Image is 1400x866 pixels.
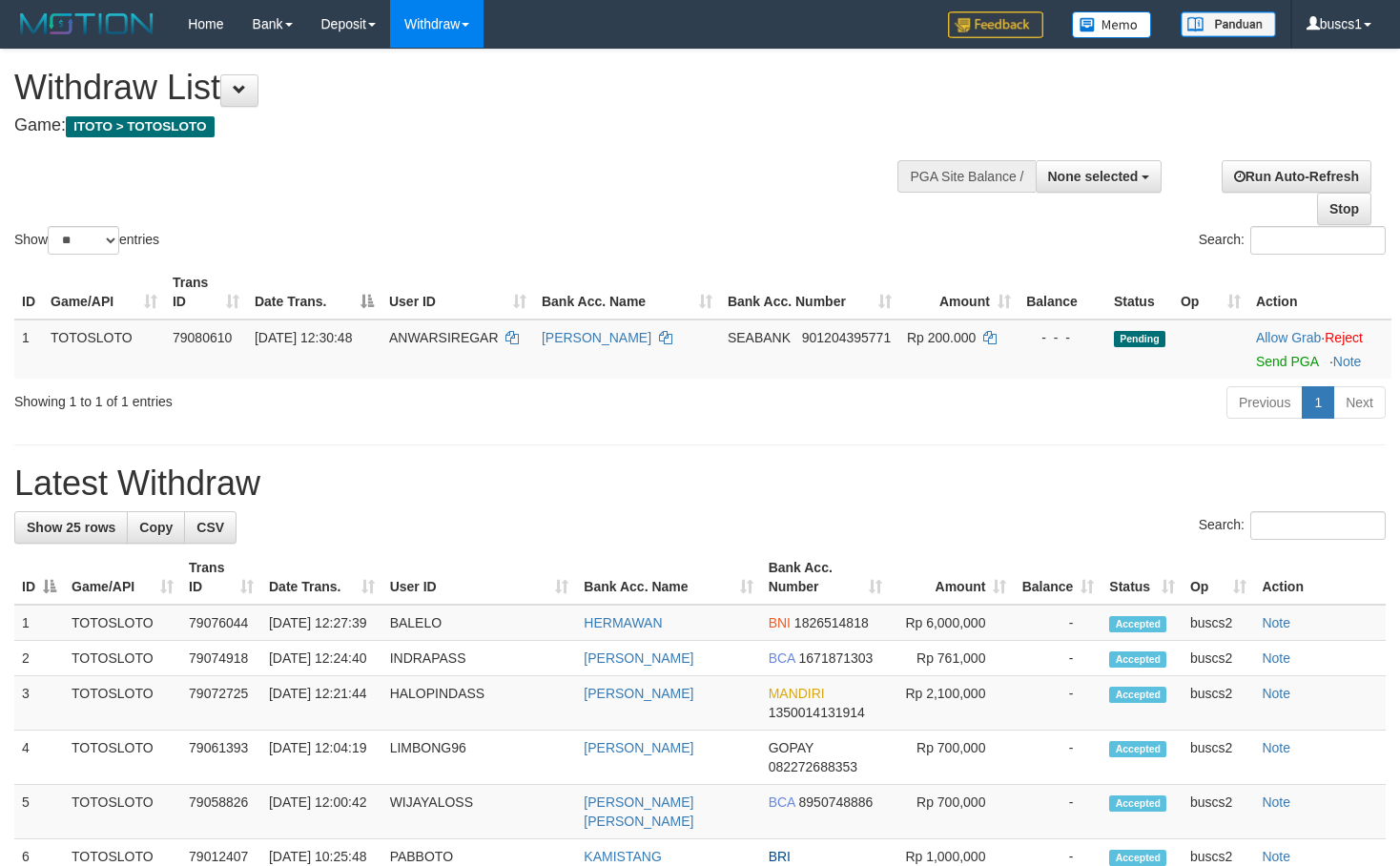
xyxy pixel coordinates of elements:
[769,794,795,810] span: BCA
[907,330,976,345] span: Rp 200.000
[389,330,499,345] span: ANWARSIREGAR
[1333,354,1362,369] a: Note
[897,160,1035,193] div: PGA Site Balance /
[1302,386,1334,419] a: 1
[1019,265,1106,320] th: Balance
[1226,386,1303,419] a: Previous
[1109,795,1166,812] span: Accepted
[64,676,181,731] td: TOTOSLOTO
[890,605,1014,641] td: Rp 6,000,000
[1014,785,1101,839] td: -
[382,641,577,676] td: INDRAPASS
[181,676,261,731] td: 79072725
[890,676,1014,731] td: Rp 2,100,000
[184,511,237,544] a: CSV
[1183,785,1254,839] td: buscs2
[761,550,891,605] th: Bank Acc. Number: activate to sort column ascending
[261,731,382,785] td: [DATE] 12:04:19
[64,605,181,641] td: TOTOSLOTO
[1262,615,1290,630] a: Note
[43,320,165,379] td: TOTOSLOTO
[1036,160,1163,193] button: None selected
[1101,550,1183,605] th: Status: activate to sort column ascending
[1014,641,1101,676] td: -
[1173,265,1248,320] th: Op: activate to sort column ascending
[1199,226,1386,255] label: Search:
[1181,11,1276,37] img: panduan.png
[381,265,534,320] th: User ID: activate to sort column ascending
[576,550,760,605] th: Bank Acc. Name: activate to sort column ascending
[1248,320,1391,379] td: ·
[1183,641,1254,676] td: buscs2
[14,511,128,544] a: Show 25 rows
[14,116,915,135] h4: Game:
[181,785,261,839] td: 79058826
[181,731,261,785] td: 79061393
[1026,328,1099,347] div: - - -
[64,641,181,676] td: TOTOSLOTO
[1262,740,1290,755] a: Note
[261,641,382,676] td: [DATE] 12:24:40
[181,641,261,676] td: 79074918
[1109,741,1166,757] span: Accepted
[769,705,865,720] span: Copy 1350014131914 to clipboard
[1014,676,1101,731] td: -
[1262,849,1290,864] a: Note
[1222,160,1371,193] a: Run Auto-Refresh
[1256,330,1325,345] span: ·
[794,615,869,630] span: Copy 1826514818 to clipboard
[261,605,382,641] td: [DATE] 12:27:39
[1254,550,1386,605] th: Action
[127,511,185,544] a: Copy
[1183,731,1254,785] td: buscs2
[1183,676,1254,731] td: buscs2
[584,794,693,829] a: [PERSON_NAME] [PERSON_NAME]
[1317,193,1371,225] a: Stop
[196,520,224,535] span: CSV
[1072,11,1152,38] img: Button%20Memo.svg
[769,615,791,630] span: BNI
[1183,605,1254,641] td: buscs2
[1109,616,1166,632] span: Accepted
[1014,605,1101,641] td: -
[890,641,1014,676] td: Rp 761,000
[1114,331,1165,347] span: Pending
[1109,651,1166,668] span: Accepted
[247,265,381,320] th: Date Trans.: activate to sort column descending
[890,731,1014,785] td: Rp 700,000
[261,785,382,839] td: [DATE] 12:00:42
[14,550,64,605] th: ID: activate to sort column descending
[890,785,1014,839] td: Rp 700,000
[14,731,64,785] td: 4
[173,330,232,345] span: 79080610
[1183,550,1254,605] th: Op: activate to sort column ascending
[261,676,382,731] td: [DATE] 12:21:44
[64,785,181,839] td: TOTOSLOTO
[382,731,577,785] td: LIMBONG96
[165,265,247,320] th: Trans ID: activate to sort column ascending
[769,759,857,774] span: Copy 082272688353 to clipboard
[64,550,181,605] th: Game/API: activate to sort column ascending
[1250,511,1386,540] input: Search:
[382,785,577,839] td: WIJAYALOSS
[382,676,577,731] td: HALOPINDASS
[14,226,159,255] label: Show entries
[48,226,119,255] select: Showentries
[181,550,261,605] th: Trans ID: activate to sort column ascending
[1262,686,1290,701] a: Note
[14,69,915,107] h1: Withdraw List
[534,265,720,320] th: Bank Acc. Name: activate to sort column ascending
[255,330,352,345] span: [DATE] 12:30:48
[584,615,662,630] a: HERMAWAN
[1106,265,1173,320] th: Status
[1325,330,1363,345] a: Reject
[64,731,181,785] td: TOTOSLOTO
[261,550,382,605] th: Date Trans.: activate to sort column ascending
[1199,511,1386,540] label: Search:
[720,265,899,320] th: Bank Acc. Number: activate to sort column ascending
[1256,354,1318,369] a: Send PGA
[27,520,115,535] span: Show 25 rows
[1014,731,1101,785] td: -
[14,641,64,676] td: 2
[1248,265,1391,320] th: Action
